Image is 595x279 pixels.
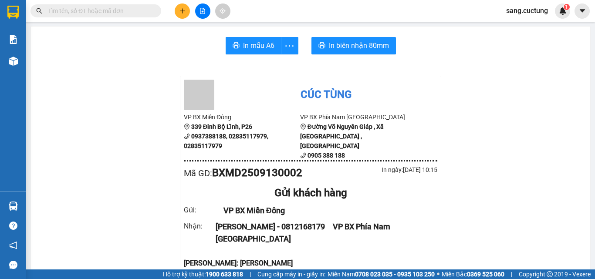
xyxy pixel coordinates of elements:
[184,205,216,215] div: Gửi :
[179,8,186,14] span: plus
[575,3,590,19] button: caret-down
[36,8,42,14] span: search
[212,167,302,179] b: BXMD2509130002
[9,35,18,44] img: solution-icon
[184,133,190,139] span: phone
[300,123,384,149] b: Đường Võ Nguyên Giáp , Xã [GEOGRAPHIC_DATA] , [GEOGRAPHIC_DATA]
[328,269,435,279] span: Miền Nam
[206,271,243,278] strong: 1900 633 818
[233,42,240,50] span: printer
[175,3,190,19] button: plus
[195,3,210,19] button: file-add
[511,269,512,279] span: |
[184,124,190,130] span: environment
[437,272,439,276] span: ⚪️
[191,123,252,130] b: 339 Đinh Bộ Lĩnh, P26
[184,221,216,232] div: Nhận :
[9,202,18,211] img: warehouse-icon
[199,8,206,14] span: file-add
[559,7,567,15] img: icon-new-feature
[565,4,568,10] span: 1
[300,124,306,130] span: environment
[48,6,151,16] input: Tìm tên, số ĐT hoặc mã đơn
[9,222,17,230] span: question-circle
[281,37,298,54] button: more
[184,258,437,269] div: [PERSON_NAME]: [PERSON_NAME]
[329,40,389,51] span: In biên nhận 80mm
[281,40,298,51] span: more
[547,271,553,277] span: copyright
[442,269,504,279] span: Miền Bắc
[499,5,555,16] span: sang.cuctung
[9,261,17,269] span: message
[9,57,18,66] img: warehouse-icon
[243,40,274,51] span: In mẫu A6
[355,271,435,278] strong: 0708 023 035 - 0935 103 250
[7,6,19,19] img: logo-vxr
[564,4,570,10] sup: 1
[184,133,268,149] b: 0937388188, 02835117979, 02835117979
[220,8,226,14] span: aim
[311,37,396,54] button: printerIn biên nhận 80mm
[311,165,437,175] div: In ngày: [DATE] 10:15
[184,112,300,122] li: VP BX Miền Đông
[300,112,416,122] li: VP BX Phía Nam [GEOGRAPHIC_DATA]
[467,271,504,278] strong: 0369 525 060
[318,42,325,50] span: printer
[216,221,427,245] div: [PERSON_NAME] - 0812168179 VP BX Phía Nam [GEOGRAPHIC_DATA]
[301,87,352,103] div: Cúc Tùng
[163,269,243,279] span: Hỗ trợ kỹ thuật:
[216,205,427,217] div: VP BX Miền Đông
[257,269,325,279] span: Cung cấp máy in - giấy in:
[308,152,345,159] b: 0905 388 188
[184,168,212,178] span: Mã GD :
[226,37,281,54] button: printerIn mẫu A6
[215,3,230,19] button: aim
[184,185,437,202] div: Gửi khách hàng
[578,7,586,15] span: caret-down
[9,241,17,249] span: notification
[250,269,251,279] span: |
[300,152,306,158] span: phone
